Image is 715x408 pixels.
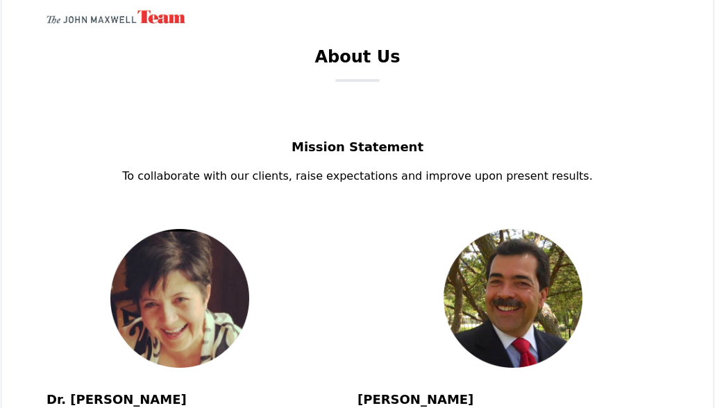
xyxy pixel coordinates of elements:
[444,229,582,368] img: Burt Villarreal
[47,10,185,24] img: John Maxwell
[47,168,668,185] p: To collaborate with our clients, raise expectations and improve upon present results.
[110,229,249,368] img: Alicia Villarreal
[315,46,401,79] h1: About Us
[47,137,668,168] h2: Mission Statement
